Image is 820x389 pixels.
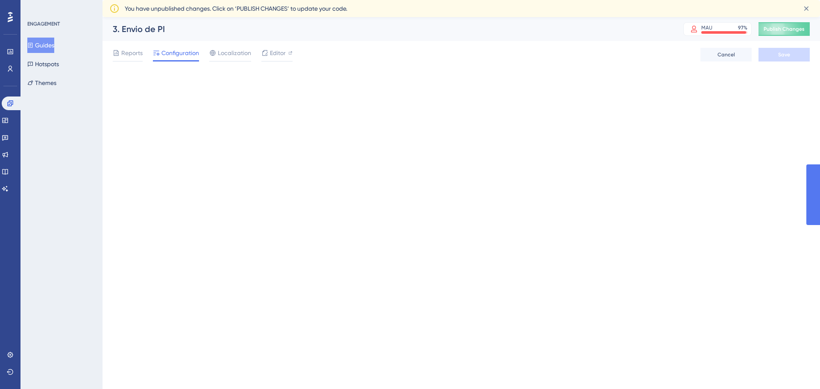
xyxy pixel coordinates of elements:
[758,22,810,36] button: Publish Changes
[738,24,747,31] div: 97 %
[270,48,286,58] span: Editor
[701,24,712,31] div: MAU
[784,355,810,381] iframe: UserGuiding AI Assistant Launcher
[161,48,199,58] span: Configuration
[218,48,251,58] span: Localization
[764,26,805,32] span: Publish Changes
[717,51,735,58] span: Cancel
[121,48,143,58] span: Reports
[27,20,60,27] div: ENGAGEMENT
[27,56,59,72] button: Hotspots
[125,3,347,14] span: You have unpublished changes. Click on ‘PUBLISH CHANGES’ to update your code.
[113,23,662,35] div: 3. Envio de PI
[758,48,810,61] button: Save
[700,48,752,61] button: Cancel
[27,75,56,91] button: Themes
[27,38,54,53] button: Guides
[778,51,790,58] span: Save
